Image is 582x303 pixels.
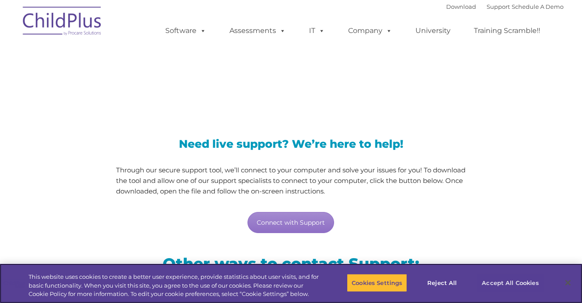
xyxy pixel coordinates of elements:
a: University [407,22,459,40]
button: Close [558,273,578,292]
button: Accept All Cookies [477,274,543,292]
a: Assessments [221,22,295,40]
a: Connect with Support [247,212,334,233]
a: Training Scramble!! [465,22,549,40]
a: Support [487,3,510,10]
a: IT [300,22,334,40]
img: ChildPlus by Procare Solutions [18,0,106,44]
a: Download [446,3,476,10]
a: Software [156,22,215,40]
button: Reject All [415,274,469,292]
a: Schedule A Demo [512,3,564,10]
a: Company [339,22,401,40]
p: Through our secure support tool, we’ll connect to your computer and solve your issues for you! To... [116,165,466,197]
h2: Other ways to contact Support: [25,254,557,274]
div: This website uses cookies to create a better user experience, provide statistics about user visit... [29,273,320,299]
span: LiveSupport with SplashTop [25,63,354,90]
button: Cookies Settings [347,274,407,292]
h3: Need live support? We’re here to help! [116,139,466,150]
font: | [446,3,564,10]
